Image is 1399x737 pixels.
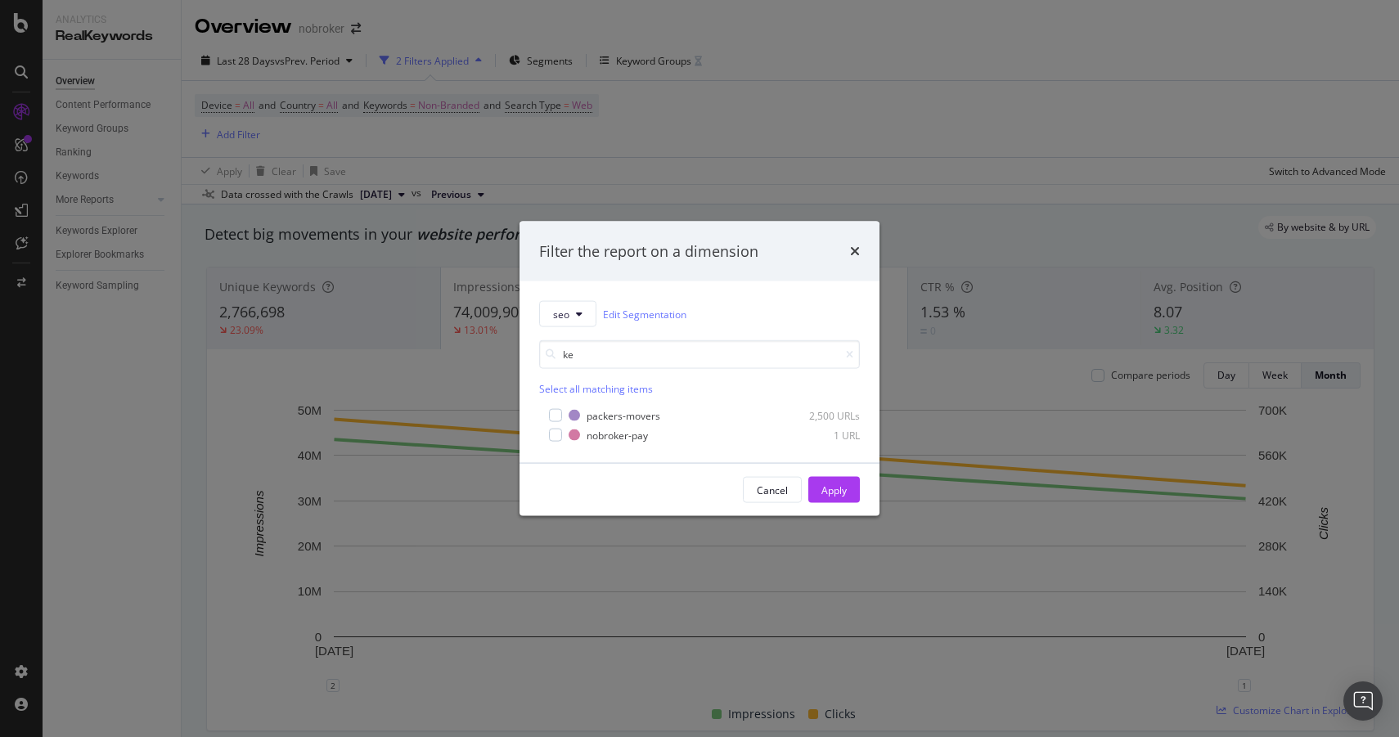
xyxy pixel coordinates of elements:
span: seo [553,307,569,321]
div: times [850,240,860,262]
a: Edit Segmentation [603,305,686,322]
div: packers-movers [587,408,660,422]
div: modal [520,221,879,516]
div: 2,500 URLs [780,408,860,422]
div: Filter the report on a dimension [539,240,758,262]
div: Select all matching items [539,382,860,396]
div: nobroker-pay [587,428,648,442]
button: Apply [808,477,860,503]
button: seo [539,301,596,327]
input: Search [539,340,860,369]
div: 1 URL [780,428,860,442]
div: Open Intercom Messenger [1343,681,1383,721]
div: Cancel [757,483,788,497]
div: Apply [821,483,847,497]
button: Cancel [743,477,802,503]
